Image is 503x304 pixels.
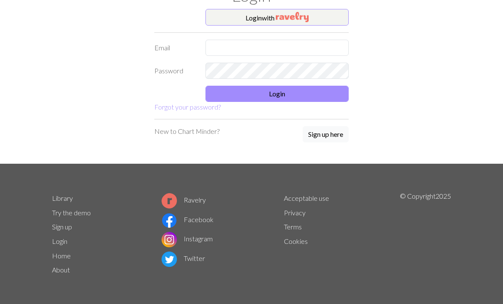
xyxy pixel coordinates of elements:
[52,194,73,202] a: Library
[205,86,349,102] button: Login
[149,63,200,79] label: Password
[162,213,177,228] img: Facebook logo
[303,126,349,142] button: Sign up here
[284,208,306,217] a: Privacy
[162,254,205,262] a: Twitter
[52,237,67,245] a: Login
[52,252,71,260] a: Home
[154,126,220,136] p: New to Chart Minder?
[303,126,349,143] a: Sign up here
[162,215,214,223] a: Facebook
[276,12,309,22] img: Ravelry
[400,191,451,277] p: © Copyright 2025
[162,232,177,247] img: Instagram logo
[52,208,91,217] a: Try the demo
[52,266,70,274] a: About
[284,223,302,231] a: Terms
[205,9,349,26] button: Loginwith
[162,193,177,208] img: Ravelry logo
[284,237,308,245] a: Cookies
[149,40,200,56] label: Email
[162,196,206,204] a: Ravelry
[162,252,177,267] img: Twitter logo
[284,194,329,202] a: Acceptable use
[162,235,213,243] a: Instagram
[52,223,72,231] a: Sign up
[154,103,221,111] a: Forgot your password?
